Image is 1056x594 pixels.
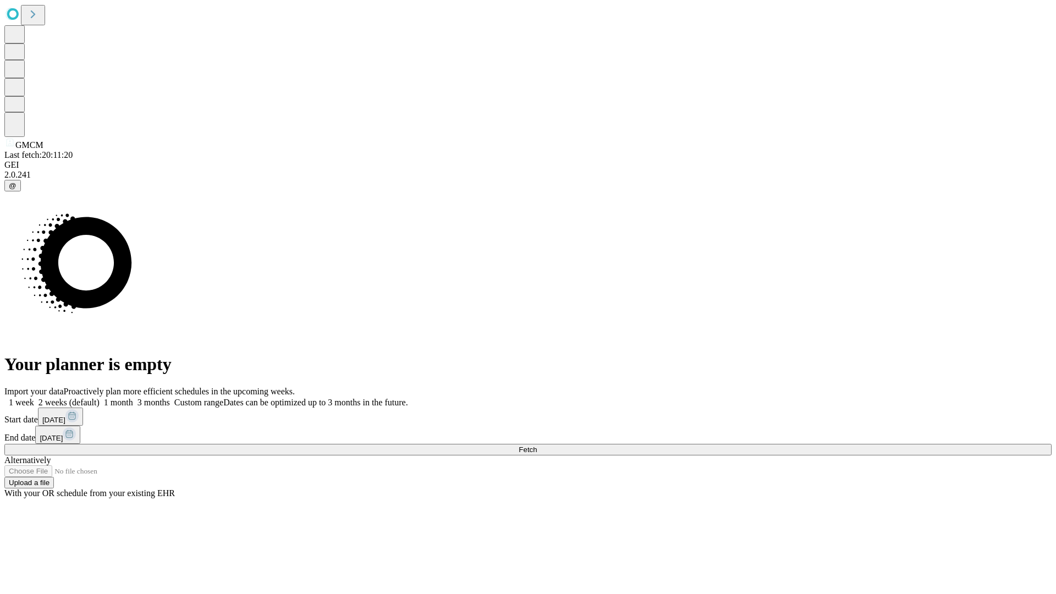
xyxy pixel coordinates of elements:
[4,426,1052,444] div: End date
[64,387,295,396] span: Proactively plan more efficient schedules in the upcoming weeks.
[42,416,65,424] span: [DATE]
[4,170,1052,180] div: 2.0.241
[4,488,175,498] span: With your OR schedule from your existing EHR
[4,477,54,488] button: Upload a file
[137,398,170,407] span: 3 months
[4,160,1052,170] div: GEI
[4,444,1052,455] button: Fetch
[9,398,34,407] span: 1 week
[174,398,223,407] span: Custom range
[40,434,63,442] span: [DATE]
[4,455,51,465] span: Alternatively
[4,387,64,396] span: Import your data
[38,408,83,426] button: [DATE]
[15,140,43,150] span: GMCM
[223,398,408,407] span: Dates can be optimized up to 3 months in the future.
[104,398,133,407] span: 1 month
[4,354,1052,375] h1: Your planner is empty
[519,446,537,454] span: Fetch
[9,182,16,190] span: @
[4,408,1052,426] div: Start date
[38,398,100,407] span: 2 weeks (default)
[4,150,73,159] span: Last fetch: 20:11:20
[35,426,80,444] button: [DATE]
[4,180,21,191] button: @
